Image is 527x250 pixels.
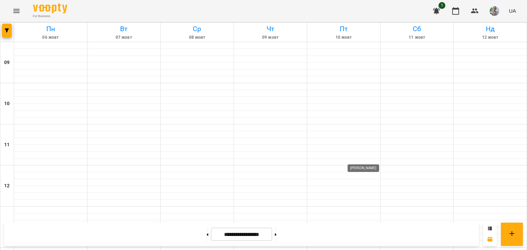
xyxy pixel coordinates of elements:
[382,34,453,41] h6: 11 жовт
[89,24,160,34] h6: Вт
[4,141,10,149] h6: 11
[509,7,516,14] span: UA
[162,24,233,34] h6: Ср
[308,34,379,41] h6: 10 жовт
[33,14,67,18] span: For Business
[4,59,10,66] h6: 09
[308,24,379,34] h6: Пт
[33,3,67,13] img: Voopty Logo
[455,34,526,41] h6: 12 жовт
[382,24,453,34] h6: Сб
[235,34,306,41] h6: 09 жовт
[455,24,526,34] h6: Нд
[235,24,306,34] h6: Чт
[15,34,86,41] h6: 06 жовт
[4,100,10,108] h6: 10
[506,4,519,17] button: UA
[8,3,25,19] button: Menu
[4,182,10,190] h6: 12
[162,34,233,41] h6: 08 жовт
[490,6,499,16] img: d973d3a1289a12698849ef99f9b05a25.jpg
[15,24,86,34] h6: Пн
[438,2,445,9] span: 1
[89,34,160,41] h6: 07 жовт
